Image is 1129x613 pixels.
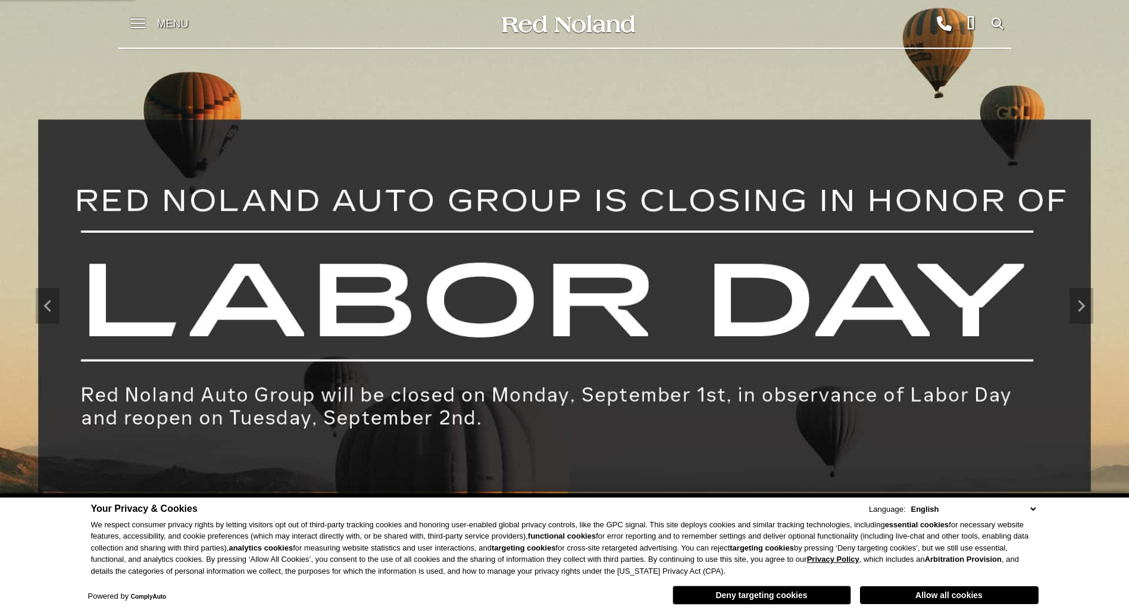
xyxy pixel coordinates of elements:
[673,586,851,605] button: Deny targeting cookies
[807,555,859,564] a: Privacy Policy
[860,586,1039,604] button: Allow all cookies
[730,543,794,552] strong: targeting cookies
[925,555,1002,564] strong: Arbitration Provision
[1069,288,1093,324] div: Next
[492,543,556,552] strong: targeting cookies
[869,505,905,513] div: Language:
[131,593,166,600] a: ComplyAuto
[91,503,198,514] span: Your Privacy & Cookies
[885,520,949,529] strong: essential cookies
[528,531,596,540] strong: functional cookies
[91,519,1039,577] p: We respect consumer privacy rights by letting visitors opt out of third-party tracking cookies an...
[36,288,60,324] div: Previous
[229,543,293,552] strong: analytics cookies
[499,14,636,35] img: Red Noland Auto Group
[88,593,167,601] div: Powered by
[908,503,1039,515] select: Language Select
